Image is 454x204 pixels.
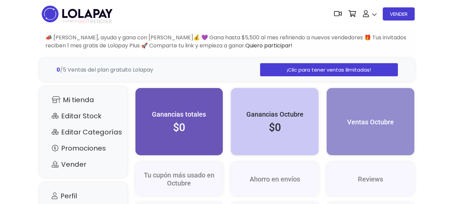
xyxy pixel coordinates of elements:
[383,7,415,21] a: VENDER
[63,19,78,23] span: POWERED BY
[46,142,121,155] a: Promociones
[333,175,408,183] h5: Reviews
[260,63,398,76] a: ¡Clic para tener ventas ilimitadas!
[40,3,115,25] img: logo
[46,158,121,171] a: Vender
[63,18,112,25] span: TRENDIER
[333,118,408,126] h5: Ventas Octubre
[56,66,60,74] strong: 0
[46,110,121,122] a: Editar Stock
[142,171,216,187] h5: Tu cupón más usado en Octubre
[78,17,87,25] span: GO
[245,42,292,49] a: Quiero participar!
[142,121,216,134] h2: $0
[46,93,121,106] a: Mi tienda
[238,110,312,118] h5: Ganancias Octubre
[46,190,121,202] a: Perfil
[45,34,406,49] span: 📣 [PERSON_NAME], ayuda y gana con [PERSON_NAME]💰 💜 Gana hasta $5,500 al mes refiriendo a nuevos v...
[238,175,312,183] h5: Ahorro en envíos
[56,66,153,74] span: /5 Ventas del plan gratuito Lolapay
[46,126,121,138] a: Editar Categorías
[238,121,312,134] h2: $0
[142,110,216,118] h5: Ganancias totales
